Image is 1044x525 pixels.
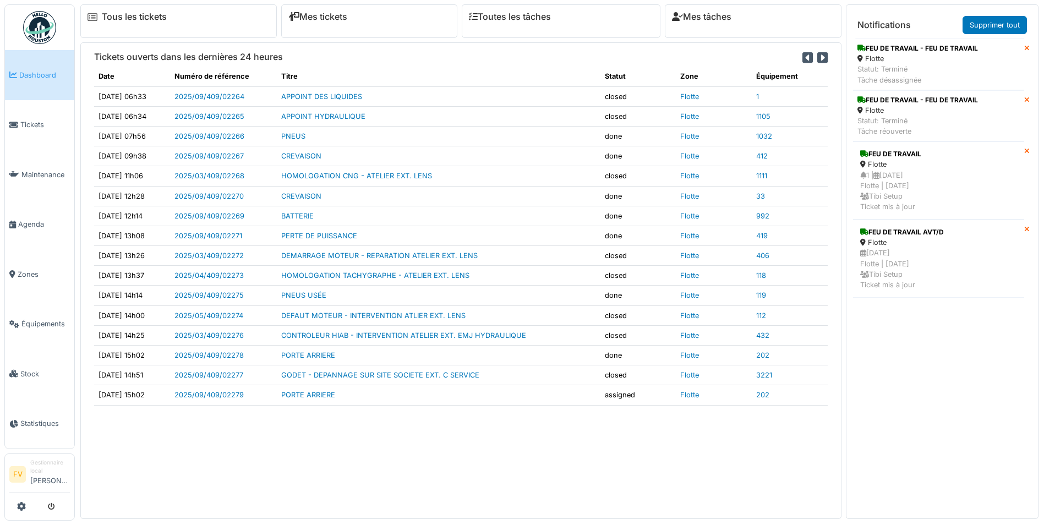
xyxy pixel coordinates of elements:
a: 202 [756,391,769,399]
span: Agenda [18,219,70,229]
a: 2025/03/409/02268 [174,172,244,180]
td: done [600,346,676,365]
a: Toutes les tâches [469,12,551,22]
a: Tickets [5,100,74,150]
td: done [600,146,676,166]
a: 2025/09/409/02270 [174,192,244,200]
a: 2025/09/409/02277 [174,371,243,379]
div: [DATE] Flotte | [DATE] Tibi Setup Ticket mis à jour [860,248,1017,290]
span: Dashboard [19,70,70,80]
a: Zones [5,249,74,299]
td: closed [600,325,676,345]
div: 1 | [DATE] Flotte | [DATE] Tibi Setup Ticket mis à jour [860,170,1017,212]
img: Badge_color-CXgf-gQk.svg [23,11,56,44]
a: Flotte [680,251,699,260]
a: Flotte [680,311,699,320]
td: [DATE] 15h02 [94,385,170,405]
li: [PERSON_NAME] [30,458,70,490]
a: Flotte [680,371,699,379]
div: FEU DE TRAVAIL - FEU DE TRAVAIL [857,43,978,53]
h6: Notifications [857,20,911,30]
span: Maintenance [21,169,70,180]
a: GODET - DEPANNAGE SUR SITE SOCIETE EXT. C SERVICE [281,371,479,379]
th: Équipement [752,67,828,86]
a: 2025/09/409/02266 [174,132,244,140]
div: Flotte [857,105,978,116]
a: CREVAISON [281,192,321,200]
a: Dashboard [5,50,74,100]
span: Équipements [21,319,70,329]
a: Stock [5,349,74,399]
a: 2025/09/409/02279 [174,391,244,399]
a: Flotte [680,172,699,180]
a: PNEUS USÉE [281,291,326,299]
a: Flotte [680,271,699,280]
a: Statistiques [5,399,74,449]
a: 2025/03/409/02276 [174,331,244,340]
a: FEU DE TRAVAIL - FEU DE TRAVAIL Flotte Statut: TerminéTâche désassignée [853,39,1024,90]
a: Mes tâches [672,12,731,22]
a: 2025/09/409/02275 [174,291,244,299]
a: DEFAUT MOTEUR - INTERVENTION ATLIER EXT. LENS [281,311,466,320]
a: Flotte [680,192,699,200]
div: FEU DE TRAVAIL AVT/D [860,227,1017,237]
a: 2025/09/409/02264 [174,92,244,101]
td: [DATE] 06h33 [94,86,170,106]
div: Flotte [860,159,1017,169]
a: CONTROLEUR HIAB - INTERVENTION ATELIER EXT. EMJ HYDRAULIQUE [281,331,526,340]
a: 112 [756,311,766,320]
a: Flotte [680,291,699,299]
td: [DATE] 13h37 [94,266,170,286]
a: 118 [756,271,766,280]
a: 202 [756,351,769,359]
a: Mes tickets [288,12,347,22]
th: Zone [676,67,752,86]
a: HOMOLOGATION TACHYGRAPHE - ATELIER EXT. LENS [281,271,469,280]
a: 119 [756,291,766,299]
a: APPOINT DES LIQUIDES [281,92,362,101]
a: Maintenance [5,150,74,200]
a: CREVAISON [281,152,321,160]
a: 1032 [756,132,772,140]
a: Équipements [5,299,74,349]
span: Stock [20,369,70,379]
a: 2025/04/409/02273 [174,271,244,280]
td: done [600,206,676,226]
td: done [600,186,676,206]
a: Agenda [5,200,74,250]
a: 432 [756,331,769,340]
h6: Tickets ouverts dans les dernières 24 heures [94,52,283,62]
td: [DATE] 14h25 [94,325,170,345]
a: PNEUS [281,132,305,140]
a: PERTE DE PUISSANCE [281,232,357,240]
a: DEMARRAGE MOTEUR - REPARATION ATELIER EXT. LENS [281,251,478,260]
div: Statut: Terminé Tâche désassignée [857,64,978,85]
td: [DATE] 06h34 [94,106,170,126]
div: Gestionnaire local [30,458,70,475]
a: 419 [756,232,768,240]
td: [DATE] 07h56 [94,126,170,146]
a: 2025/09/409/02269 [174,212,244,220]
td: closed [600,365,676,385]
td: [DATE] 14h51 [94,365,170,385]
th: Numéro de référence [170,67,277,86]
a: 3221 [756,371,772,379]
a: 33 [756,192,765,200]
a: FEU DE TRAVAIL AVT/D Flotte [DATE]Flotte | [DATE] Tibi SetupTicket mis à jour [853,220,1024,298]
a: FEU DE TRAVAIL Flotte 1 |[DATE]Flotte | [DATE] Tibi SetupTicket mis à jour [853,141,1024,220]
td: [DATE] 14h00 [94,305,170,325]
a: Flotte [680,132,699,140]
th: Date [94,67,170,86]
span: Statistiques [20,418,70,429]
a: 2025/05/409/02274 [174,311,243,320]
a: APPOINT HYDRAULIQUE [281,112,365,121]
li: FV [9,466,26,483]
div: Flotte [857,53,978,64]
a: Tous les tickets [102,12,167,22]
td: assigned [600,385,676,405]
a: Flotte [680,391,699,399]
a: PORTE ARRIERE [281,351,335,359]
td: closed [600,246,676,266]
td: [DATE] 12h14 [94,206,170,226]
div: FEU DE TRAVAIL [860,149,1017,159]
